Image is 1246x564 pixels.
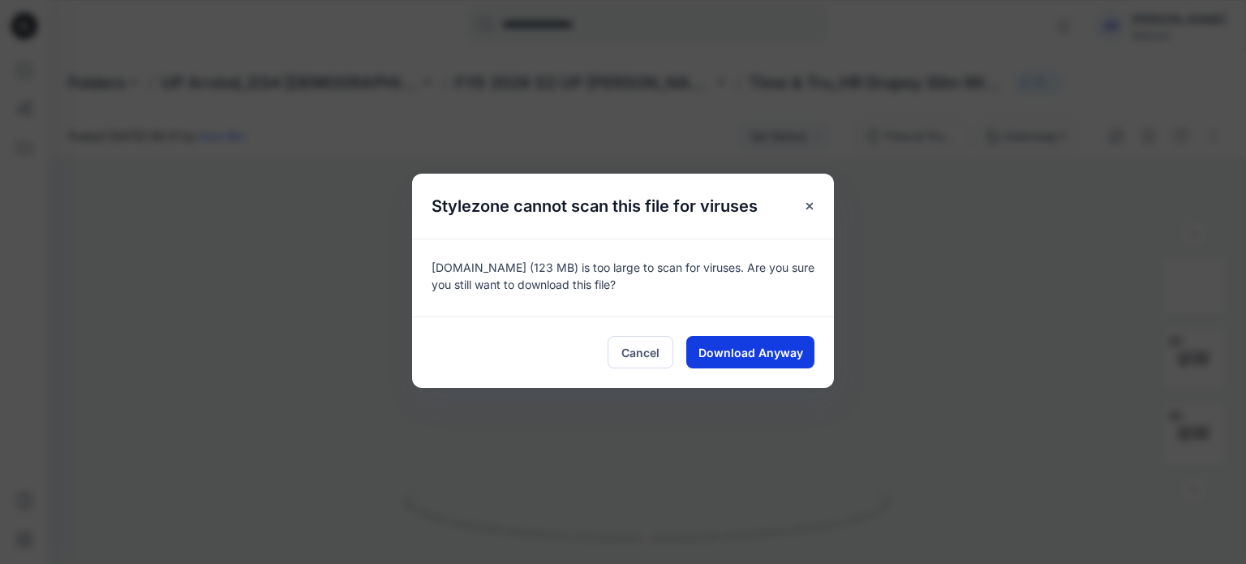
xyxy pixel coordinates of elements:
[795,192,824,221] button: Close
[412,174,777,239] h5: Stylezone cannot scan this file for viruses
[412,239,834,316] div: [DOMAIN_NAME] (123 MB) is too large to scan for viruses. Are you sure you still want to download ...
[698,344,803,361] span: Download Anyway
[621,344,660,361] span: Cancel
[608,336,673,368] button: Cancel
[686,336,814,368] button: Download Anyway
